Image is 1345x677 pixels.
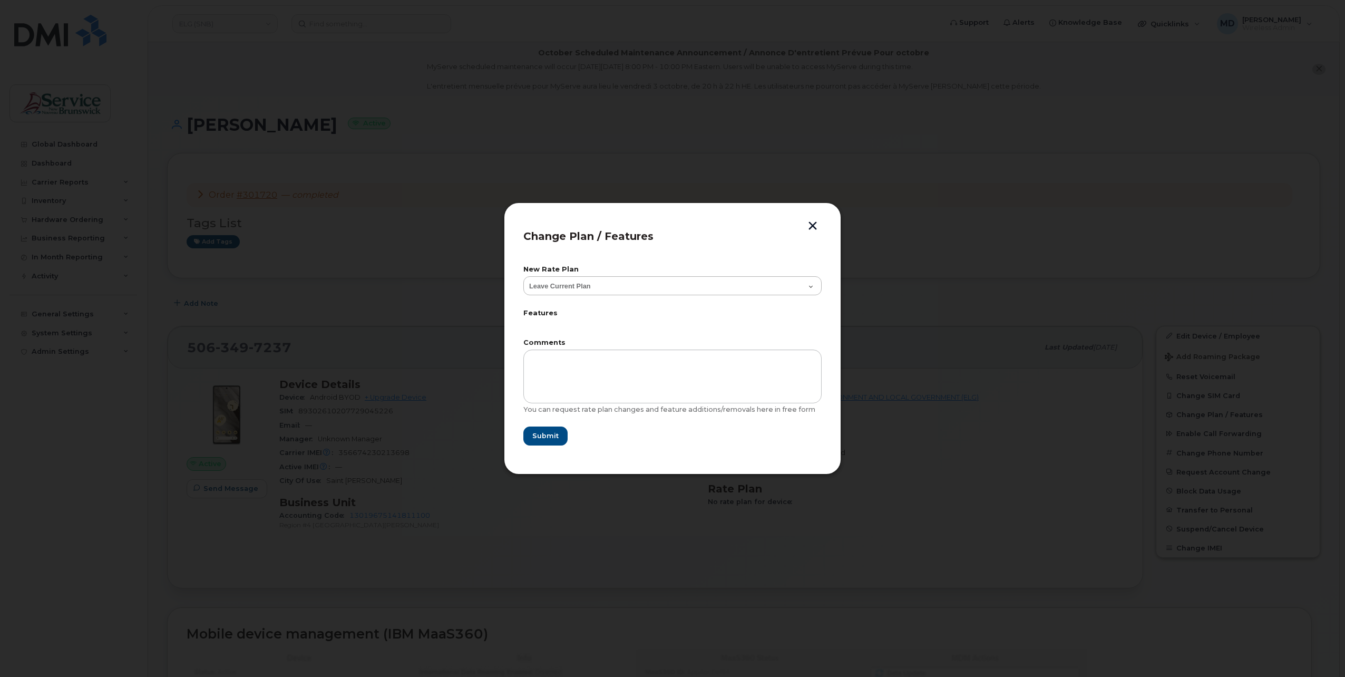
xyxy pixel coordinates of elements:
span: Submit [532,431,559,441]
button: Submit [523,427,568,446]
div: You can request rate plan changes and feature additions/removals here in free form [523,405,822,414]
span: Change Plan / Features [523,230,654,243]
label: Features [523,310,822,317]
label: Comments [523,340,822,346]
label: New Rate Plan [523,266,822,273]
